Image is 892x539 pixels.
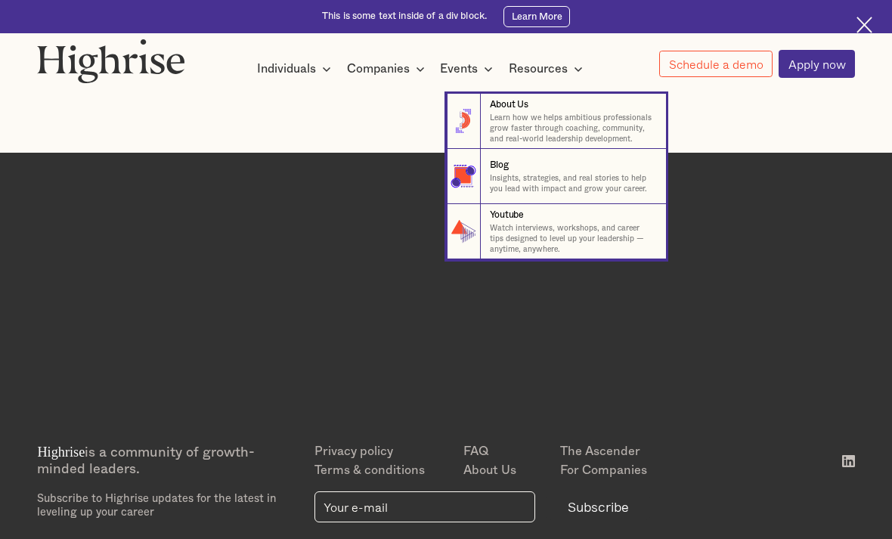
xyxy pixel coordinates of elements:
[447,204,667,259] a: YoutubeWatch interviews, workshops, and career tips designed to level up your leadership — anytim...
[347,60,410,78] div: Companies
[856,17,873,33] img: Cross icon
[490,173,655,195] p: Insights, strategies, and real stories to help you lead with impact and grow your career.
[490,159,509,172] div: Blog
[490,113,655,145] p: Learn how we helps ambitious professionals grow faster through coaching, community, and real-worl...
[347,60,429,78] div: Companies
[503,6,570,27] a: Learn More
[440,60,497,78] div: Events
[440,60,478,78] div: Events
[490,98,528,111] div: About Us
[447,94,667,149] a: About UsLearn how we helps ambitious professionals grow faster through coaching, community, and r...
[490,223,655,256] p: Watch interviews, workshops, and career tips designed to level up your leadership — anytime, anyw...
[490,209,524,221] div: Youtube
[509,60,587,78] div: Resources
[447,149,667,204] a: BlogInsights, strategies, and real stories to help you lead with impact and grow your career.
[257,60,336,78] div: Individuals
[509,60,568,78] div: Resources
[322,10,487,23] div: This is some text inside of a div block.
[779,50,855,77] a: Apply now
[659,51,773,78] a: Schedule a demo
[37,39,184,83] img: Highrise logo
[257,60,316,78] div: Individuals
